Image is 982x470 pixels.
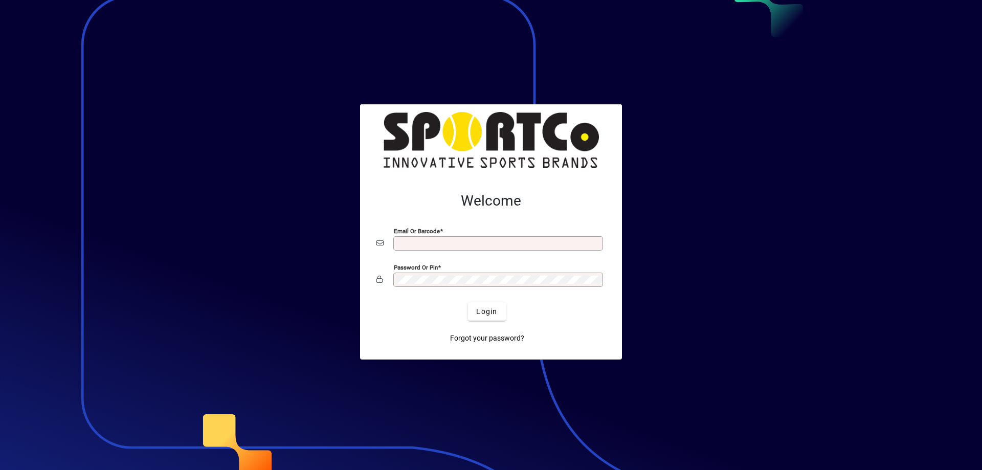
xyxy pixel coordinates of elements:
[394,264,438,271] mat-label: Password or Pin
[376,192,606,210] h2: Welcome
[450,333,524,344] span: Forgot your password?
[476,306,497,317] span: Login
[468,302,505,321] button: Login
[446,329,528,347] a: Forgot your password?
[394,228,440,235] mat-label: Email or Barcode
